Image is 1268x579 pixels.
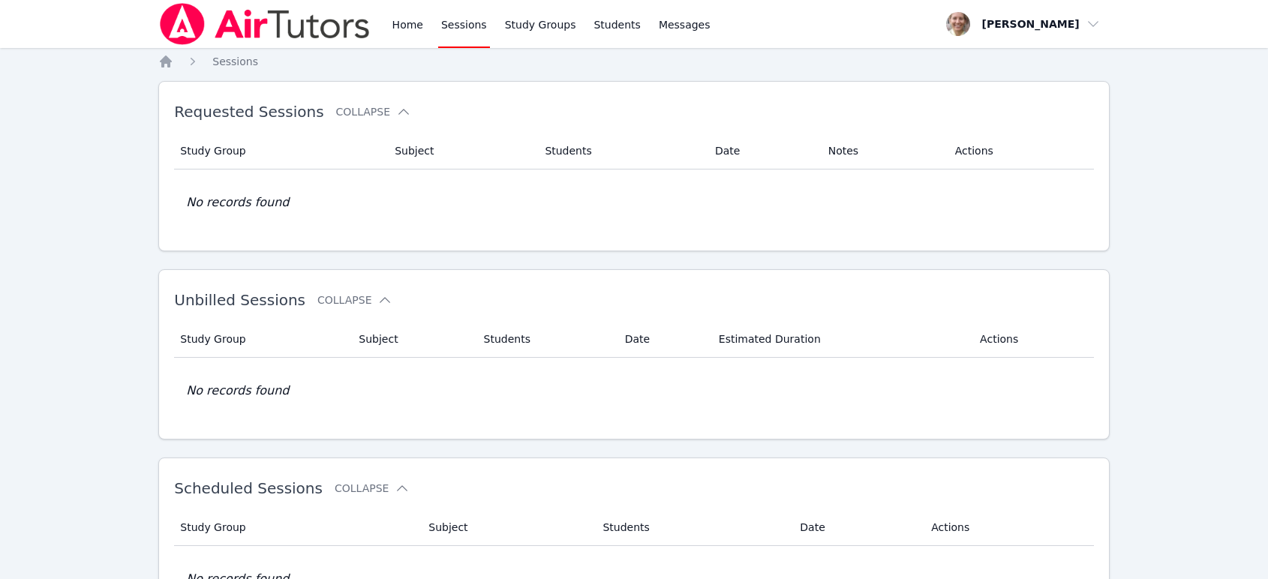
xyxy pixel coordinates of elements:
th: Subject [350,321,474,358]
span: Sessions [212,55,258,67]
th: Study Group [174,509,419,546]
a: Sessions [212,54,258,69]
span: Requested Sessions [174,103,323,121]
th: Students [536,133,706,169]
button: Collapse [335,481,410,496]
button: Collapse [336,104,411,119]
button: Collapse [317,292,392,307]
td: No records found [174,358,1094,424]
th: Study Group [174,133,386,169]
nav: Breadcrumb [158,54,1110,69]
th: Date [706,133,819,169]
th: Actions [971,321,1094,358]
th: Students [593,509,791,546]
th: Date [616,321,710,358]
th: Actions [946,133,1094,169]
th: Date [791,509,922,546]
th: Subject [419,509,593,546]
span: Messages [659,17,711,32]
th: Students [475,321,616,358]
span: Unbilled Sessions [174,291,305,309]
th: Actions [922,509,1094,546]
td: No records found [174,169,1094,235]
th: Study Group [174,321,350,358]
th: Notes [819,133,946,169]
img: Air Tutors [158,3,371,45]
th: Estimated Duration [710,321,971,358]
th: Subject [386,133,536,169]
span: Scheduled Sessions [174,479,323,497]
